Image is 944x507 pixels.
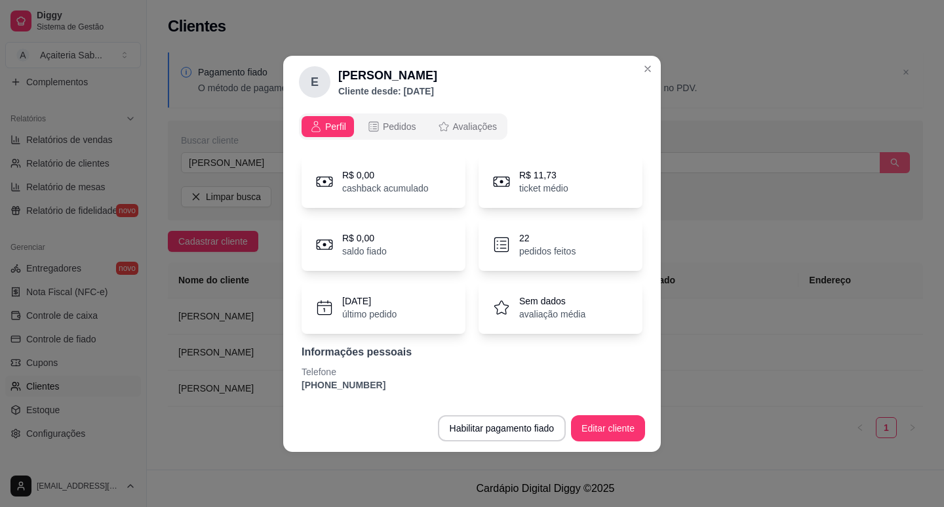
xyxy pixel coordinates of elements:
p: ticket médio [519,182,568,195]
p: pedidos feitos [519,245,576,258]
p: Telefone [302,365,642,378]
p: [DATE] [342,294,397,308]
p: 22 [519,232,576,245]
div: opções [299,113,507,140]
p: saldo fiado [342,245,387,258]
span: Avaliações [453,120,497,133]
p: R$ 11,73 [519,169,568,182]
p: cashback acumulado [342,182,429,195]
p: [PHONE_NUMBER] [302,378,642,392]
div: E [299,66,330,98]
span: Perfil [325,120,346,133]
div: opções [299,113,645,140]
p: Cliente desde: [DATE] [338,85,437,98]
button: Editar cliente [571,415,645,441]
p: Informações pessoais [302,344,642,360]
p: avaliação média [519,308,585,321]
p: último pedido [342,308,397,321]
p: Sem dados [519,294,585,308]
p: R$ 0,00 [342,169,429,182]
h2: [PERSON_NAME] [338,66,437,85]
button: Habilitar pagamento fiado [438,415,566,441]
button: Close [637,58,658,79]
span: Pedidos [383,120,416,133]
p: R$ 0,00 [342,232,387,245]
